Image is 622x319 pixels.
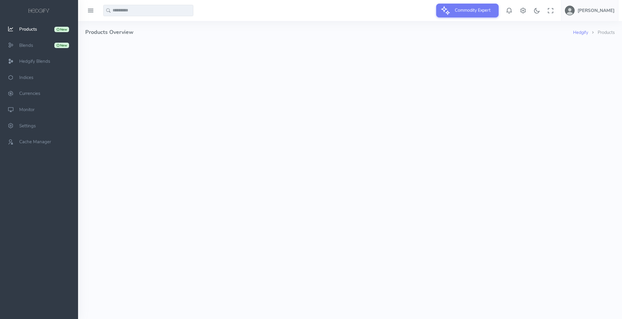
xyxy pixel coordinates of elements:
span: Hedgify Blends [19,58,50,64]
img: logo [27,8,51,14]
div: New [54,43,69,48]
span: Indices [19,74,33,81]
h5: [PERSON_NAME] [578,8,614,13]
div: New [54,27,69,32]
h4: Products Overview [85,21,573,44]
span: Monitor [19,107,35,113]
span: Cache Manager [19,139,51,145]
button: Commodity Expert [436,4,499,17]
span: Products [19,26,37,32]
li: Products [588,29,615,36]
span: Blends [19,42,33,48]
a: Hedgify [573,29,588,35]
img: user-image [565,6,575,15]
span: Currencies [19,91,40,97]
span: Settings [19,123,36,129]
span: Commodity Expert [451,4,494,17]
a: Commodity Expert [436,7,499,13]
